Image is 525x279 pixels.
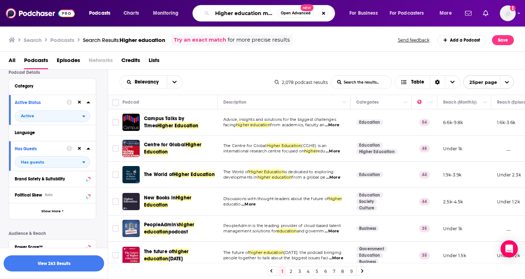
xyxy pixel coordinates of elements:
[296,267,303,275] a: 3
[395,75,460,89] button: Choose View
[144,221,215,236] a: PeopleAdmin'shigher educationpodcast
[292,175,325,180] span: from a global pe
[112,252,119,259] span: Toggle select row
[329,196,342,201] span: higher
[443,119,463,126] p: 6.6k-9.8k
[440,8,452,18] span: More
[443,98,477,107] div: Reach (Monthly)
[443,199,463,205] p: 2.5k-4.5k
[356,205,377,211] a: Culture
[149,55,159,69] a: Lists
[15,156,90,168] button: open menu
[144,195,176,201] span: New Books in
[15,174,90,183] a: Brand Safety & Suitability
[122,166,140,183] img: The World of Higher Education
[15,193,42,198] span: Political Skew
[325,122,339,128] span: ...More
[356,259,379,265] a: Business
[15,146,62,151] div: Has Guests
[390,8,424,18] span: For Podcasters
[278,9,314,18] button: Open AdvancedNew
[257,175,292,180] span: higher education
[153,8,178,18] span: Monitoring
[212,8,278,19] input: Search podcasts, credits, & more...
[120,75,182,89] h2: Choose List sort
[144,149,168,155] span: Education
[122,140,140,157] img: Centre for Global Higher Education
[122,220,140,237] img: PeopleAdmin's higher education podcast
[9,70,96,75] p: Podcast Details
[281,11,311,15] span: Open Advanced
[396,37,432,43] button: Send feedback
[279,267,286,275] a: 1
[223,196,329,201] span: Discussions with thought-leaders about the future of
[57,55,80,69] a: Episodes
[249,169,284,174] span: Higher Education
[284,250,342,255] span: [DATE]: the podcast bringing
[223,223,341,228] span: PeopleAdmin is the leading provider of cloud-based talent
[356,246,387,252] a: Government
[497,146,511,152] p: __
[122,114,140,131] a: Campus Talks by Times Higher Education
[304,148,317,153] span: higher
[228,36,290,44] span: for more precise results
[463,75,514,89] button: open menu
[21,114,34,118] span: Active
[167,76,182,89] button: open menu
[356,226,379,231] a: Business
[313,267,320,275] a: 5
[497,172,521,178] p: Under 2.3k
[223,228,277,233] span: management solutions for
[356,252,383,258] a: Education
[500,5,516,21] button: Show profile menu
[480,7,491,19] a: Show notifications dropdown
[6,6,75,20] a: Podchaser - Follow, Share and Rate Podcasts
[287,267,294,275] a: 2
[497,199,520,205] p: Under 1.2k
[305,267,312,275] a: 4
[419,119,430,126] p: 54
[344,8,387,19] button: open menu
[223,175,257,180] span: developments in
[186,142,201,148] span: Higher
[481,98,489,107] button: Column Actions
[84,8,120,19] button: open menu
[122,193,140,210] a: New Books in Higher Education
[83,37,165,43] a: Search Results:Higher education
[144,249,173,255] span: The future of
[277,228,297,233] span: education
[349,8,378,18] span: For Business
[135,80,161,85] span: Relevancy
[175,123,199,129] span: Education
[497,119,516,126] p: 1.6k-3.6k
[15,81,90,90] button: Category
[9,55,15,69] span: All
[492,35,514,45] button: Save
[266,143,302,148] span: Higher Education
[144,248,215,263] a: The future ofhigher education[DATE]
[500,5,516,21] img: User Profile
[199,5,342,22] div: Search podcasts, credits, & more...
[4,255,104,271] button: View 263 Results
[419,145,430,152] p: 48
[430,76,445,89] div: Sort Direction
[356,119,383,125] a: Education
[168,229,188,235] span: podcast
[417,98,427,107] div: Power Score
[419,225,430,232] p: 35
[497,252,520,259] p: Under 1.2k
[241,202,256,207] span: ...More
[437,35,487,45] a: Add a Podcast
[144,202,168,208] span: Education
[15,242,90,251] button: Power Score™
[326,148,340,154] span: ...More
[317,148,325,153] span: edu
[83,37,165,43] div: Search Results:
[45,193,53,197] div: Beta
[15,176,84,181] div: Brand Safety & Suitability
[50,37,74,43] h3: Podcasts
[112,145,119,152] span: Toggle select row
